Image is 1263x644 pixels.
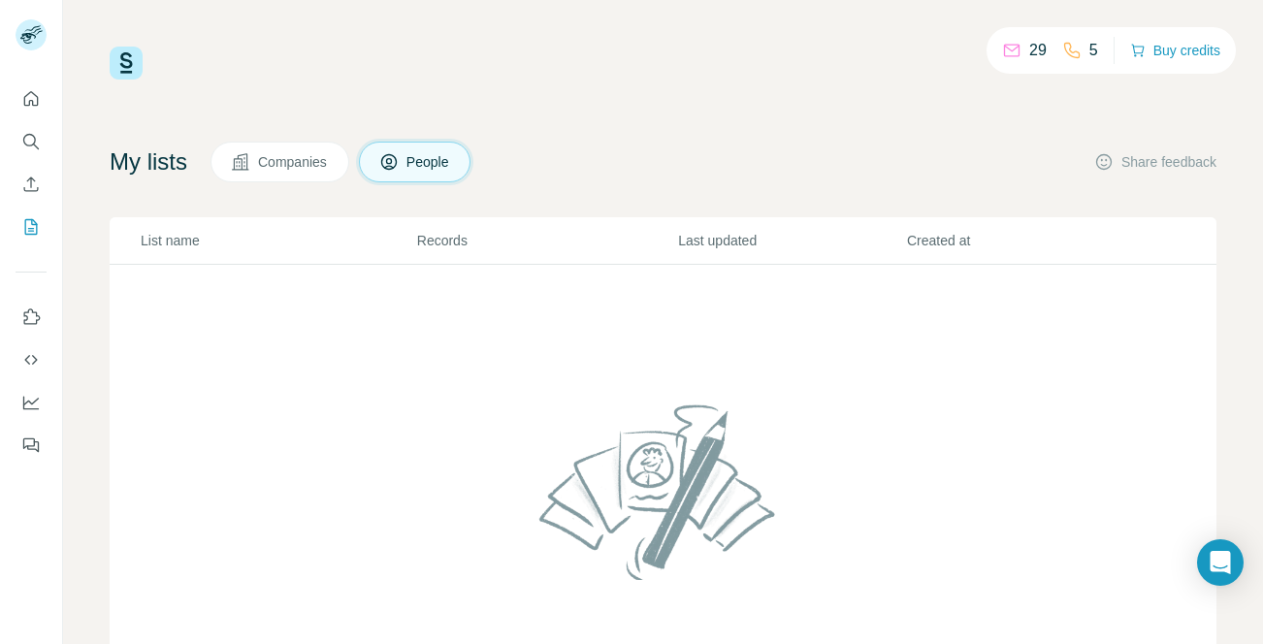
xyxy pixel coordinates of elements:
p: Records [417,231,676,250]
div: Open Intercom Messenger [1197,539,1244,586]
button: Search [16,124,47,159]
p: 5 [1089,39,1098,62]
button: Feedback [16,428,47,463]
span: Companies [258,152,329,172]
button: Use Surfe API [16,342,47,377]
button: Use Surfe on LinkedIn [16,300,47,335]
p: List name [141,231,415,250]
img: Surfe Logo [110,47,143,80]
button: Enrich CSV [16,167,47,202]
button: My lists [16,209,47,244]
button: Buy credits [1130,37,1220,64]
h4: My lists [110,146,187,177]
img: No lists found [532,388,795,596]
p: Last updated [678,231,905,250]
button: Share feedback [1094,152,1216,172]
span: People [406,152,451,172]
p: 29 [1029,39,1047,62]
button: Dashboard [16,385,47,420]
p: Created at [907,231,1134,250]
button: Quick start [16,81,47,116]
